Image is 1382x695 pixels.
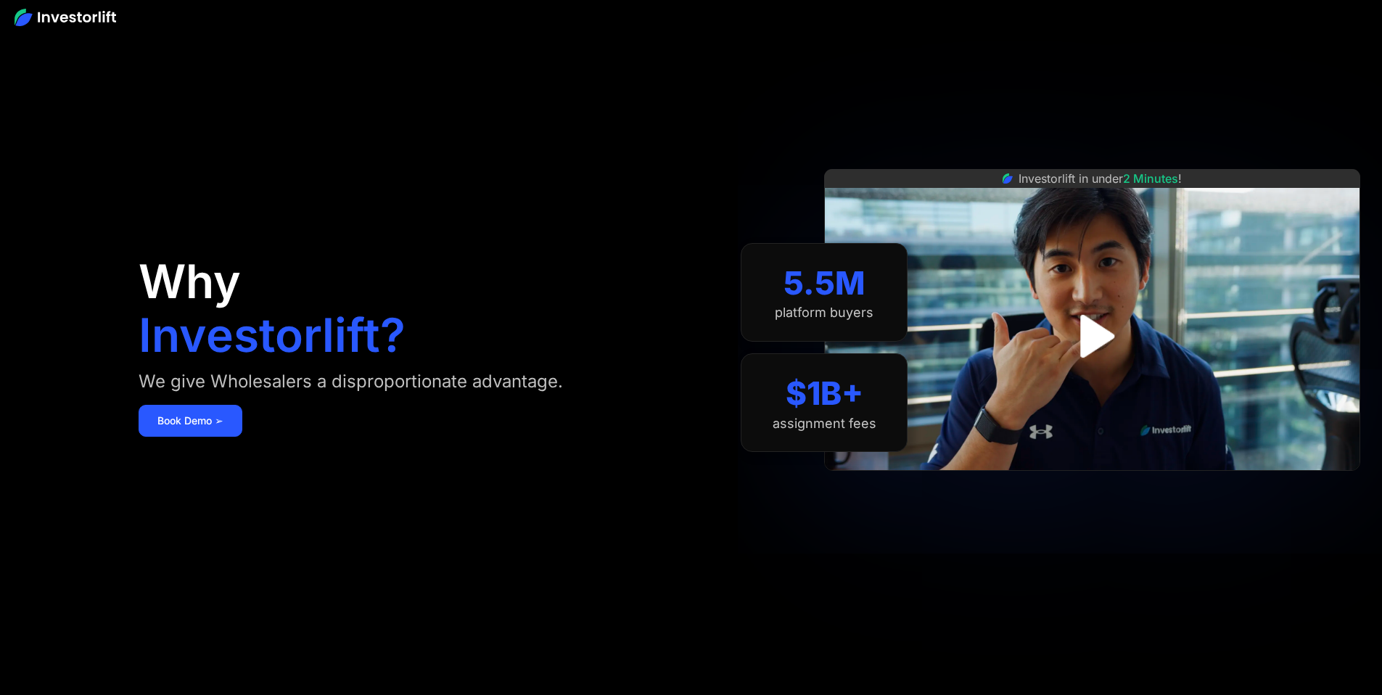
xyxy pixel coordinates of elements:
span: 2 Minutes [1123,171,1178,186]
h1: Investorlift? [139,312,406,358]
div: Investorlift in under ! [1019,170,1182,187]
div: platform buyers [775,305,873,321]
div: 5.5M [783,264,865,303]
iframe: Customer reviews powered by Trustpilot [984,478,1201,495]
a: open lightbox [1060,304,1124,369]
h1: Why [139,258,241,305]
div: We give Wholesalers a disproportionate advantage. [139,370,563,393]
div: assignment fees [773,416,876,432]
div: $1B+ [786,374,863,413]
a: Book Demo ➢ [139,405,242,437]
